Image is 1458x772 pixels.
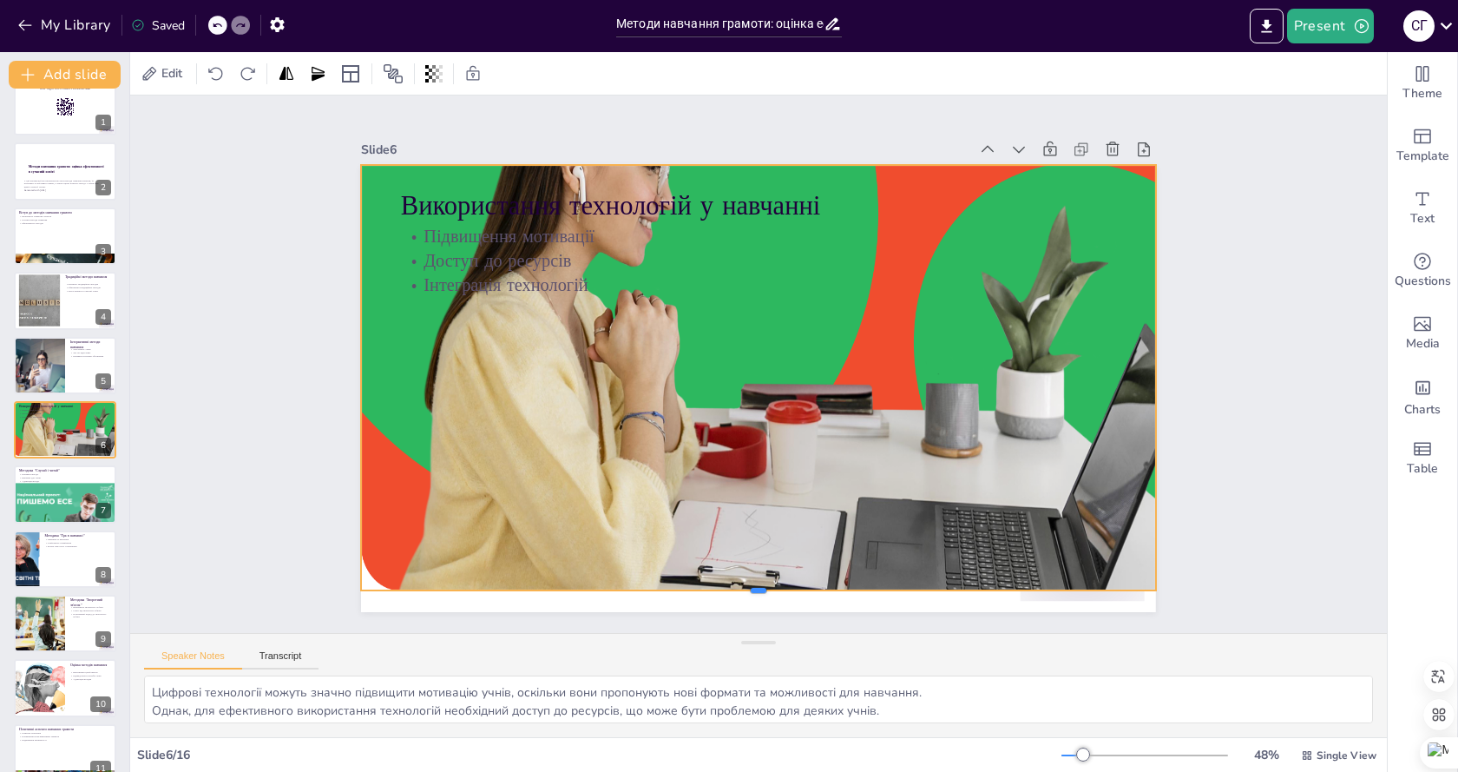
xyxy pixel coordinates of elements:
[95,244,111,260] div: 3
[1406,334,1440,353] span: Media
[383,63,404,84] span: Position
[14,208,116,265] div: 3
[19,735,111,738] p: Покращення комунікативних навичок
[242,650,319,670] button: Transcript
[24,179,101,188] p: У цій презентації ми проаналізуємо різні методи навчання грамоти, їх позитивні та негативні ознак...
[95,567,111,583] div: 8
[14,337,116,394] div: 5
[19,221,111,225] p: Ефективність методів
[385,101,991,181] div: Slide 6
[44,541,111,544] p: Серйозність сприйняття
[1317,749,1376,762] span: Single View
[70,597,111,607] p: Методика "Зворотний зв'язок"
[13,11,118,39] button: My Library
[417,151,1133,263] p: Використання технологій у навчанні
[1388,115,1457,177] div: Add ready made slides
[1388,427,1457,490] div: Add a table
[19,731,111,735] p: Розвиток мовлення
[19,473,111,477] p: Переваги методу
[1407,459,1438,478] span: Table
[1395,272,1451,291] span: Questions
[65,274,111,280] p: Традиційні методи навчання
[70,606,111,610] p: Важливість зворотного зв'язку
[70,351,111,354] p: Час на підготовку
[95,631,111,647] div: 9
[70,609,111,612] p: Стрес від зворотного зв'язку
[14,465,116,523] div: 7
[1396,147,1449,166] span: Template
[14,595,116,652] div: 9
[44,544,111,548] p: Баланс між грою і навчанням
[14,142,116,200] div: 2
[1402,84,1442,103] span: Theme
[70,347,111,351] p: Залученість учнів
[14,272,116,329] div: 4
[95,503,111,518] div: 7
[65,283,111,287] p: Переваги традиційних методів
[44,538,111,541] p: Приємність навчання
[19,218,111,221] p: Основні методи навчання
[95,309,111,325] div: 4
[19,477,111,480] p: Виклики для учнів
[616,11,824,36] input: Insert title
[9,61,121,89] button: Add slide
[1388,302,1457,365] div: Add images, graphics, shapes or video
[19,210,111,215] p: Вступ до методів навчання грамоти
[19,214,111,218] p: Важливість навчання грамоти
[137,747,1061,763] div: Slide 6 / 16
[1388,240,1457,302] div: Get real-time input from your audience
[144,676,1373,723] textarea: Цифрові технології можуть значно підвищити мотивацію учнів, оскільки вони пропонують нові формати...
[65,287,111,290] p: Обмеження традиційних методів
[19,479,111,483] p: Адаптація методу
[90,696,111,712] div: 10
[1404,400,1441,419] span: Charts
[14,78,116,135] div: 1
[415,187,1128,287] p: Підвищення мотивації
[70,354,111,358] p: Переваги групових обговорень
[65,289,111,293] p: Застосування в сучасній освіті
[19,409,111,412] p: Підвищення мотивації
[44,533,111,538] p: Методика "Гра в навчанні"
[24,188,101,192] p: Generated with [URL]
[19,404,111,409] p: Використання технологій у навчанні
[29,164,104,174] strong: Методи навчання грамоти: оцінка ефективності в сучасній освіті
[70,612,111,618] p: Позитивний підхід до зворотного зв'язку
[14,401,116,459] div: 6
[70,676,111,680] p: Адаптація методів
[95,373,111,389] div: 5
[70,340,111,349] p: Інтерактивні методи навчання
[144,650,242,670] button: Speaker Notes
[19,415,111,419] p: Інтеграція технологій
[1250,9,1284,43] button: Export to PowerPoint
[19,727,111,732] p: Позитивні аспекти навчання грамоти
[1388,177,1457,240] div: Add text boxes
[158,65,186,82] span: Edit
[1403,9,1435,43] button: С Г
[95,438,111,453] div: 6
[19,86,111,91] p: and login with code
[337,60,364,88] div: Layout
[410,236,1123,336] p: Інтеграція технологій
[1388,52,1457,115] div: Change the overall theme
[70,674,111,677] p: Індивідуальні потреби учнів
[14,531,116,588] div: 8
[1388,365,1457,427] div: Add charts and graphs
[14,659,116,716] div: 10
[70,670,111,674] p: Врахування цілей школи
[19,469,111,474] p: Методика "Слухай і читай"
[1287,9,1374,43] button: Present
[95,115,111,130] div: 1
[70,663,111,668] p: Оцінка методів навчання
[95,180,111,195] div: 2
[19,738,111,742] p: Підвищення впевненості
[1245,747,1287,763] div: 48 %
[1403,10,1435,42] div: С Г
[412,212,1126,312] p: Доступ до ресурсів
[1410,209,1435,228] span: Text
[19,412,111,415] p: Доступ до ресурсів
[131,17,185,34] div: Saved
